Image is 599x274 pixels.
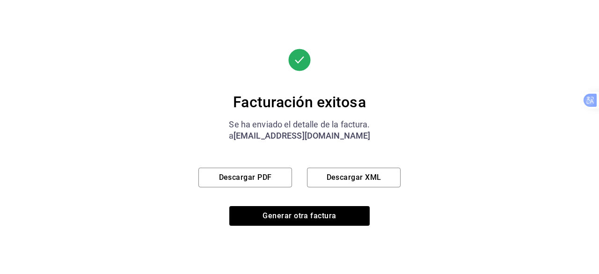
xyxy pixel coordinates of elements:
button: Generar otra factura [229,206,370,226]
button: Descargar XML [307,168,401,187]
button: Descargar PDF [198,168,292,187]
font: Facturación exitosa [233,93,366,111]
font: [EMAIL_ADDRESS][DOMAIN_NAME] [234,131,371,141]
font: Se ha enviado el detalle de la factura. [229,119,370,129]
font: Descargar XML [327,173,381,182]
font: Generar otra factura [263,211,336,220]
font: a [229,131,234,141]
font: Descargar PDF [219,173,272,182]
